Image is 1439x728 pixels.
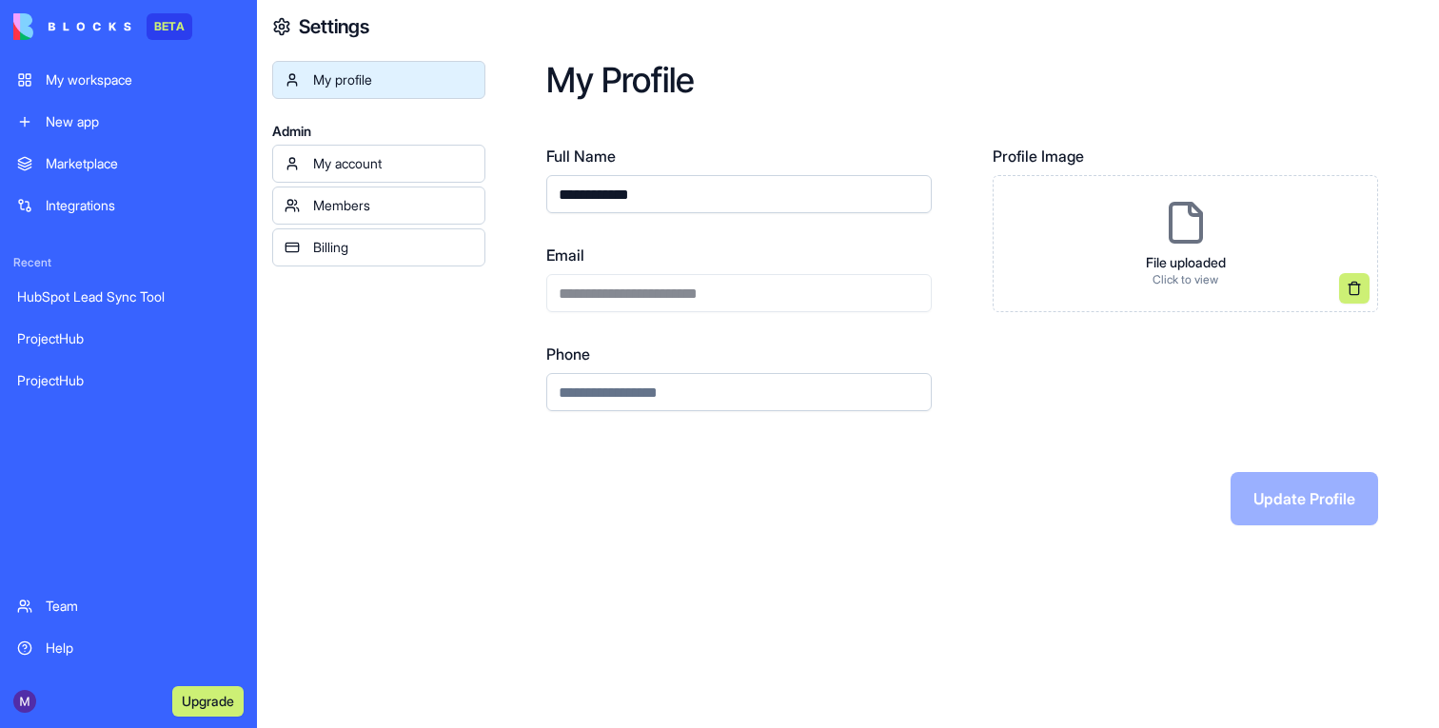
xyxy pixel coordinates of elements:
[13,13,131,40] img: logo
[13,690,36,713] img: ACg8ocJtOslkEheqcbxbRNY-DBVyiSoWR6j0po04Vm4_vNZB470J1w=s96-c
[172,686,244,717] button: Upgrade
[546,145,932,167] label: Full Name
[13,13,192,40] a: BETA
[172,691,244,710] a: Upgrade
[1146,253,1226,272] p: File uploaded
[147,13,192,40] div: BETA
[272,228,485,266] a: Billing
[272,187,485,225] a: Members
[6,187,251,225] a: Integrations
[546,61,1378,99] h2: My Profile
[6,255,251,270] span: Recent
[6,103,251,141] a: New app
[546,244,932,266] label: Email
[993,145,1378,167] label: Profile Image
[6,629,251,667] a: Help
[546,343,932,365] label: Phone
[6,61,251,99] a: My workspace
[17,329,240,348] div: ProjectHub
[46,639,240,658] div: Help
[46,154,240,173] div: Marketplace
[313,70,473,89] div: My profile
[272,145,485,183] a: My account
[17,371,240,390] div: ProjectHub
[46,112,240,131] div: New app
[313,154,473,173] div: My account
[17,287,240,306] div: HubSpot Lead Sync Tool
[272,61,485,99] a: My profile
[1146,272,1226,287] p: Click to view
[46,70,240,89] div: My workspace
[6,587,251,625] a: Team
[6,278,251,316] a: HubSpot Lead Sync Tool
[6,320,251,358] a: ProjectHub
[46,597,240,616] div: Team
[272,122,485,141] span: Admin
[313,196,473,215] div: Members
[46,196,240,215] div: Integrations
[993,175,1378,312] div: File uploadedClick to view
[6,145,251,183] a: Marketplace
[6,362,251,400] a: ProjectHub
[299,13,369,40] h4: Settings
[313,238,473,257] div: Billing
